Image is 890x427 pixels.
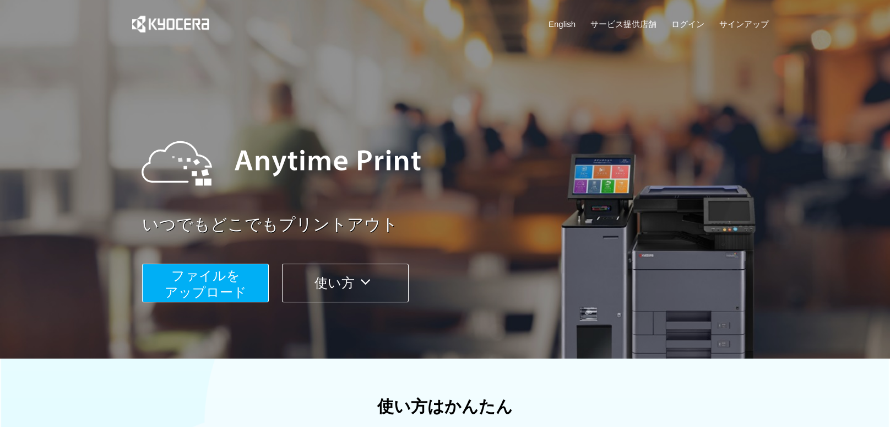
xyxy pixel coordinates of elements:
a: いつでもどこでもプリントアウト [142,213,775,237]
a: サインアップ [719,18,769,30]
button: ファイルを​​アップロード [142,264,269,302]
a: サービス提供店舗 [590,18,656,30]
a: English [549,18,576,30]
a: ログイン [671,18,704,30]
span: ファイルを ​​アップロード [165,268,247,300]
button: 使い方 [282,264,409,302]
